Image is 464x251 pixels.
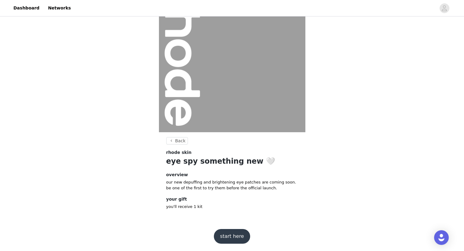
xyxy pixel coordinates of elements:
div: avatar [441,3,447,13]
p: you'll receive 1 kit [166,204,298,210]
p: our new depuffing and brightening eye patches are coming soon. be one of the first to try them be... [166,179,298,191]
span: rhode skin [166,149,192,156]
div: Open Intercom Messenger [434,230,449,245]
button: Back [166,137,188,144]
a: Networks [44,1,74,15]
button: start here [214,229,250,244]
h4: overview [166,172,298,178]
h4: your gift [166,196,298,202]
a: Dashboard [10,1,43,15]
h1: eye spy something new 🤍 [166,156,298,167]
